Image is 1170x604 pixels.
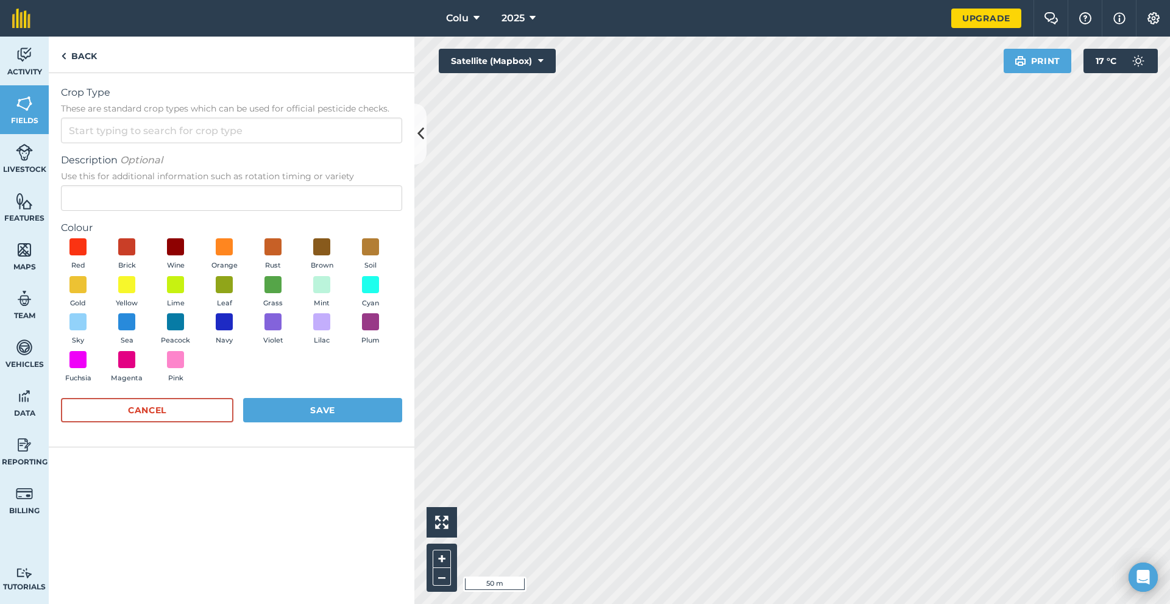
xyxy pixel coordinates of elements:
img: fieldmargin Logo [12,9,30,28]
span: Sea [121,335,133,346]
button: Grass [256,276,290,309]
span: Use this for additional information such as rotation timing or variety [61,170,402,182]
button: Sky [61,313,95,346]
span: Peacock [161,335,190,346]
img: svg+xml;base64,PHN2ZyB4bWxucz0iaHR0cDovL3d3dy53My5vcmcvMjAwMC9zdmciIHdpZHRoPSIxOSIgaGVpZ2h0PSIyNC... [1015,54,1026,68]
button: Lime [158,276,193,309]
button: Mint [305,276,339,309]
button: Save [243,398,402,422]
span: Soil [364,260,377,271]
button: Soil [353,238,388,271]
img: svg+xml;base64,PD94bWwgdmVyc2lvbj0iMS4wIiBlbmNvZGluZz0idXRmLTgiPz4KPCEtLSBHZW5lcmF0b3I6IEFkb2JlIE... [16,387,33,405]
a: Upgrade [951,9,1021,28]
span: Brown [311,260,333,271]
button: Plum [353,313,388,346]
img: A cog icon [1146,12,1161,24]
button: + [433,550,451,568]
button: Rust [256,238,290,271]
img: svg+xml;base64,PHN2ZyB4bWxucz0iaHR0cDovL3d3dy53My5vcmcvMjAwMC9zdmciIHdpZHRoPSI5IiBoZWlnaHQ9IjI0Ii... [61,49,66,63]
img: svg+xml;base64,PD94bWwgdmVyc2lvbj0iMS4wIiBlbmNvZGluZz0idXRmLTgiPz4KPCEtLSBHZW5lcmF0b3I6IEFkb2JlIE... [16,436,33,454]
button: Sea [110,313,144,346]
span: Grass [263,298,283,309]
img: svg+xml;base64,PHN2ZyB4bWxucz0iaHR0cDovL3d3dy53My5vcmcvMjAwMC9zdmciIHdpZHRoPSI1NiIgaGVpZ2h0PSI2MC... [16,241,33,259]
button: Navy [207,313,241,346]
span: Orange [211,260,238,271]
button: – [433,568,451,586]
span: Yellow [116,298,138,309]
img: svg+xml;base64,PHN2ZyB4bWxucz0iaHR0cDovL3d3dy53My5vcmcvMjAwMC9zdmciIHdpZHRoPSI1NiIgaGVpZ2h0PSI2MC... [16,192,33,210]
img: svg+xml;base64,PD94bWwgdmVyc2lvbj0iMS4wIiBlbmNvZGluZz0idXRmLTgiPz4KPCEtLSBHZW5lcmF0b3I6IEFkb2JlIE... [1126,49,1150,73]
button: 17 °C [1083,49,1158,73]
span: Violet [263,335,283,346]
button: Fuchsia [61,351,95,384]
button: Brick [110,238,144,271]
button: Red [61,238,95,271]
a: Back [49,37,109,73]
span: Brick [118,260,136,271]
span: Red [71,260,85,271]
span: Gold [70,298,86,309]
span: Navy [216,335,233,346]
button: Lilac [305,313,339,346]
button: Violet [256,313,290,346]
span: Cyan [362,298,379,309]
span: 17 ° C [1096,49,1116,73]
button: Satellite (Mapbox) [439,49,556,73]
span: Rust [265,260,281,271]
span: 2025 [502,11,525,26]
button: Peacock [158,313,193,346]
span: Pink [168,373,183,384]
img: Two speech bubbles overlapping with the left bubble in the forefront [1044,12,1058,24]
button: Leaf [207,276,241,309]
span: Lime [167,298,185,309]
button: Cancel [61,398,233,422]
button: Magenta [110,351,144,384]
em: Optional [120,154,163,166]
input: Start typing to search for crop type [61,118,402,143]
span: Mint [314,298,330,309]
button: Wine [158,238,193,271]
img: svg+xml;base64,PHN2ZyB4bWxucz0iaHR0cDovL3d3dy53My5vcmcvMjAwMC9zdmciIHdpZHRoPSI1NiIgaGVpZ2h0PSI2MC... [16,94,33,113]
span: Plum [361,335,380,346]
span: Crop Type [61,85,402,100]
span: Magenta [111,373,143,384]
img: svg+xml;base64,PD94bWwgdmVyc2lvbj0iMS4wIiBlbmNvZGluZz0idXRmLTgiPz4KPCEtLSBHZW5lcmF0b3I6IEFkb2JlIE... [16,485,33,503]
button: Print [1004,49,1072,73]
span: These are standard crop types which can be used for official pesticide checks. [61,102,402,115]
button: Cyan [353,276,388,309]
span: Colu [446,11,469,26]
button: Orange [207,238,241,271]
img: svg+xml;base64,PD94bWwgdmVyc2lvbj0iMS4wIiBlbmNvZGluZz0idXRmLTgiPz4KPCEtLSBHZW5lcmF0b3I6IEFkb2JlIE... [16,290,33,308]
button: Brown [305,238,339,271]
span: Wine [167,260,185,271]
img: svg+xml;base64,PD94bWwgdmVyc2lvbj0iMS4wIiBlbmNvZGluZz0idXRmLTgiPz4KPCEtLSBHZW5lcmF0b3I6IEFkb2JlIE... [16,567,33,579]
img: svg+xml;base64,PHN2ZyB4bWxucz0iaHR0cDovL3d3dy53My5vcmcvMjAwMC9zdmciIHdpZHRoPSIxNyIgaGVpZ2h0PSIxNy... [1113,11,1126,26]
div: Open Intercom Messenger [1129,563,1158,592]
img: Four arrows, one pointing top left, one top right, one bottom right and the last bottom left [435,516,448,529]
button: Yellow [110,276,144,309]
span: Lilac [314,335,330,346]
span: Leaf [217,298,232,309]
button: Pink [158,351,193,384]
button: Gold [61,276,95,309]
label: Colour [61,221,402,235]
img: svg+xml;base64,PD94bWwgdmVyc2lvbj0iMS4wIiBlbmNvZGluZz0idXRmLTgiPz4KPCEtLSBHZW5lcmF0b3I6IEFkb2JlIE... [16,46,33,64]
img: svg+xml;base64,PD94bWwgdmVyc2lvbj0iMS4wIiBlbmNvZGluZz0idXRmLTgiPz4KPCEtLSBHZW5lcmF0b3I6IEFkb2JlIE... [16,143,33,162]
span: Description [61,153,402,168]
img: svg+xml;base64,PD94bWwgdmVyc2lvbj0iMS4wIiBlbmNvZGluZz0idXRmLTgiPz4KPCEtLSBHZW5lcmF0b3I6IEFkb2JlIE... [16,338,33,357]
span: Fuchsia [65,373,91,384]
span: Sky [72,335,84,346]
img: A question mark icon [1078,12,1093,24]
